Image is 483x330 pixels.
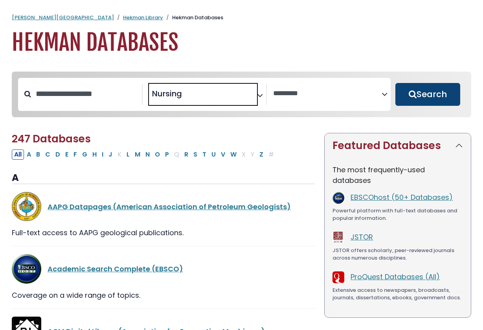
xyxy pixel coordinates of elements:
[332,207,463,222] div: Powerful platform with full-text databases and popular information.
[273,90,382,98] textarea: Search
[143,149,152,160] button: Filter Results N
[152,149,162,160] button: Filter Results O
[12,72,471,117] nav: Search filters
[351,232,373,242] a: JSTOR
[48,202,291,212] a: AAPG Datapages (American Association of Petroleum Geologists)
[12,149,24,160] button: All
[12,172,315,184] h3: A
[71,149,79,160] button: Filter Results F
[395,83,461,106] button: Submit for Search Results
[34,149,42,160] button: Filter Results B
[124,149,132,160] button: Filter Results L
[200,149,209,160] button: Filter Results T
[24,149,33,160] button: Filter Results A
[31,87,142,100] input: Search database by title or keyword
[123,14,163,21] a: Hekman Library
[152,88,182,100] span: Nursing
[43,149,53,160] button: Filter Results C
[191,149,200,160] button: Filter Results S
[332,247,463,262] div: JSTOR offers scholarly, peer-reviewed journals across numerous disciplines.
[325,133,471,158] button: Featured Databases
[53,149,62,160] button: Filter Results D
[12,290,315,301] div: Coverage on a wide range of topics.
[332,164,463,186] p: The most frequently-used databases
[80,149,90,160] button: Filter Results G
[209,149,218,160] button: Filter Results U
[12,14,471,22] nav: breadcrumb
[332,286,463,302] div: Extensive access to newspapers, broadcasts, journals, dissertations, ebooks, government docs.
[90,149,99,160] button: Filter Results H
[99,149,106,160] button: Filter Results I
[219,149,228,160] button: Filter Results V
[184,92,189,100] textarea: Search
[63,149,71,160] button: Filter Results E
[12,14,114,21] a: [PERSON_NAME][GEOGRAPHIC_DATA]
[163,149,171,160] button: Filter Results P
[228,149,239,160] button: Filter Results W
[12,227,315,238] div: Full-text access to AAPG geological publications.
[182,149,191,160] button: Filter Results R
[12,29,471,56] h1: Hekman Databases
[12,149,277,159] div: Alpha-list to filter by first letter of database name
[132,149,143,160] button: Filter Results M
[12,132,91,146] span: 247 Databases
[48,264,183,274] a: Academic Search Complete (EBSCO)
[106,149,115,160] button: Filter Results J
[149,88,182,100] li: Nursing
[351,192,453,202] a: EBSCOhost (50+ Databases)
[163,14,223,22] li: Hekman Databases
[257,149,266,160] button: Filter Results Z
[351,272,440,282] a: ProQuest Databases (All)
